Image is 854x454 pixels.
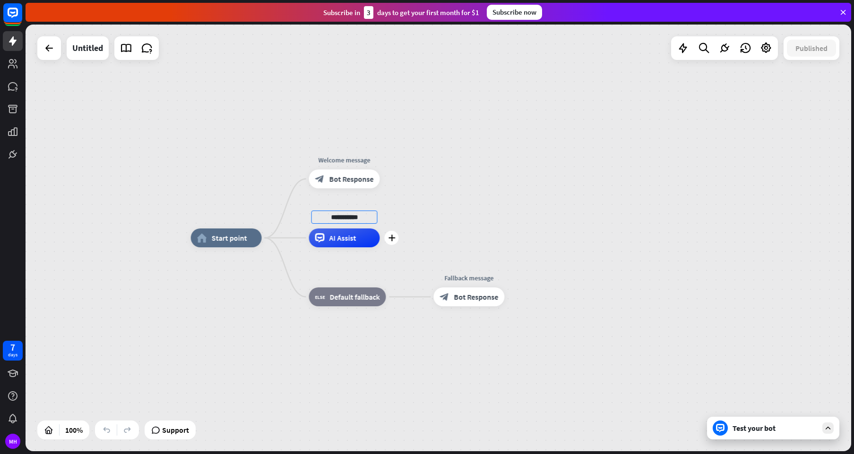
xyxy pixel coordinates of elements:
i: home_2 [197,233,207,243]
div: days [8,352,17,358]
div: 3 [364,6,373,19]
span: Bot Response [454,292,498,302]
a: 7 days [3,341,23,361]
div: Test your bot [733,423,818,433]
span: Support [162,422,189,437]
div: Subscribe now [487,5,542,20]
span: Default fallback [330,292,380,302]
button: Open LiveChat chat widget [8,4,36,32]
div: 7 [10,343,15,352]
i: block_fallback [315,292,325,302]
i: plus [388,235,395,241]
span: AI Assist [329,233,356,243]
div: Welcome message [302,155,387,165]
span: Start point [212,233,247,243]
i: block_bot_response [440,292,449,302]
div: Untitled [72,36,103,60]
div: MH [5,434,20,449]
span: Bot Response [329,174,374,184]
div: Subscribe in days to get your first month for $1 [323,6,479,19]
div: Fallback message [426,273,511,283]
button: Published [787,40,836,57]
div: 100% [62,422,86,437]
i: block_bot_response [315,174,325,184]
